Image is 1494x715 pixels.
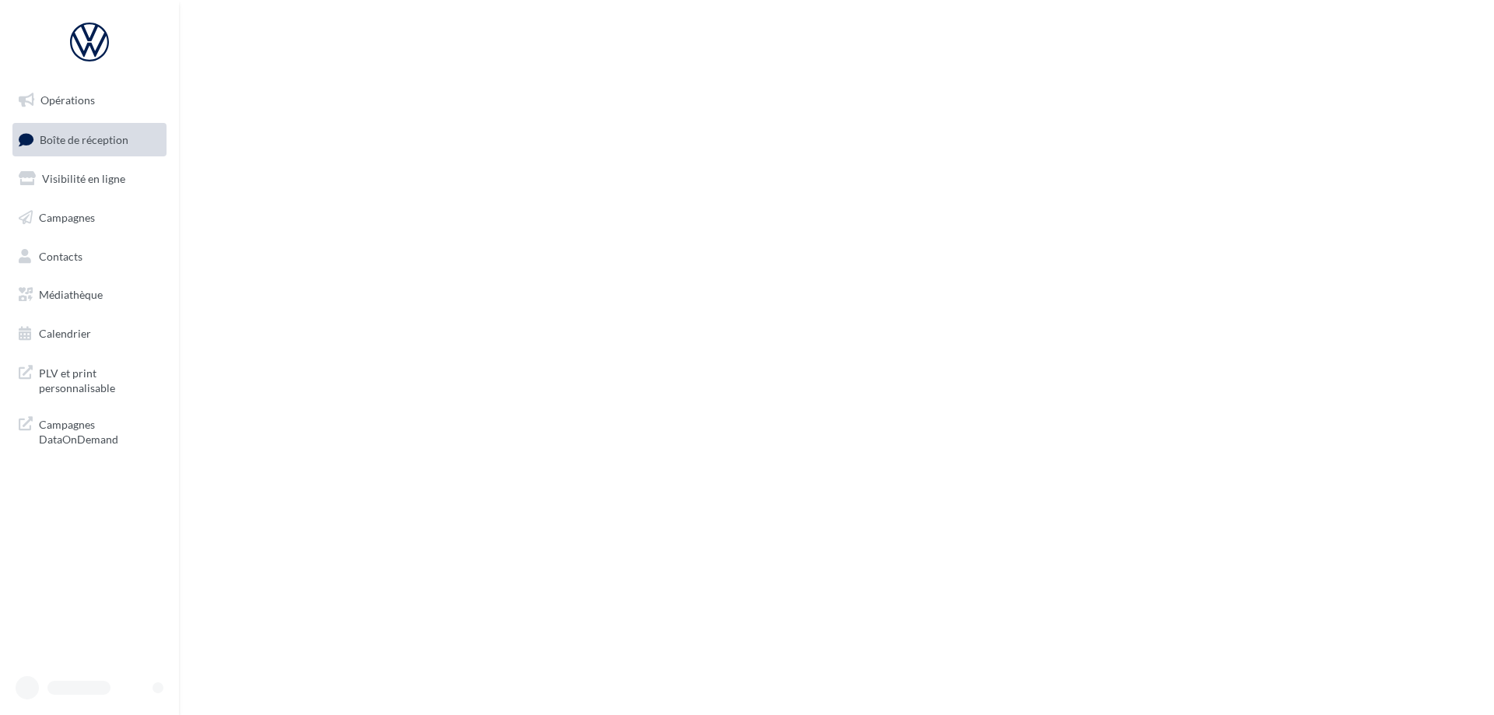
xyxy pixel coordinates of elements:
span: Boîte de réception [40,132,128,145]
span: Médiathèque [39,288,103,301]
span: Campagnes [39,211,95,224]
span: Contacts [39,249,82,262]
span: Campagnes DataOnDemand [39,414,160,447]
span: PLV et print personnalisable [39,363,160,396]
span: Opérations [40,93,95,107]
a: PLV et print personnalisable [9,356,170,402]
a: Contacts [9,240,170,273]
a: Médiathèque [9,279,170,311]
a: Visibilité en ligne [9,163,170,195]
a: Boîte de réception [9,123,170,156]
span: Visibilité en ligne [42,172,125,185]
a: Campagnes DataOnDemand [9,408,170,454]
a: Campagnes [9,202,170,234]
a: Calendrier [9,317,170,350]
a: Opérations [9,84,170,117]
span: Calendrier [39,327,91,340]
